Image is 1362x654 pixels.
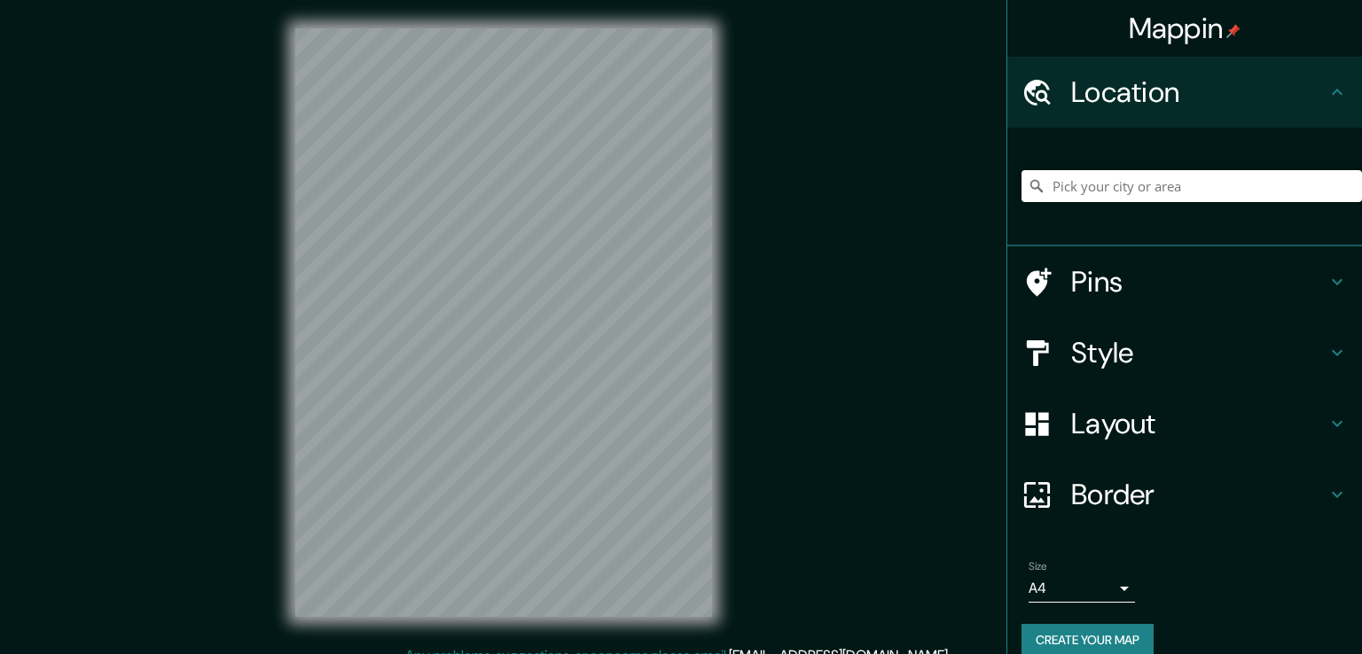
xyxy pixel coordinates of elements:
h4: Layout [1071,406,1327,441]
h4: Border [1071,477,1327,512]
input: Pick your city or area [1021,170,1362,202]
div: Pins [1007,246,1362,317]
h4: Location [1071,74,1327,110]
div: Location [1007,57,1362,128]
img: pin-icon.png [1226,24,1241,38]
h4: Style [1071,335,1327,370]
canvas: Map [295,28,712,617]
div: A4 [1029,574,1135,603]
div: Border [1007,459,1362,530]
div: Style [1007,317,1362,388]
h4: Mappin [1129,11,1241,46]
h4: Pins [1071,264,1327,300]
div: Layout [1007,388,1362,459]
label: Size [1029,559,1047,574]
